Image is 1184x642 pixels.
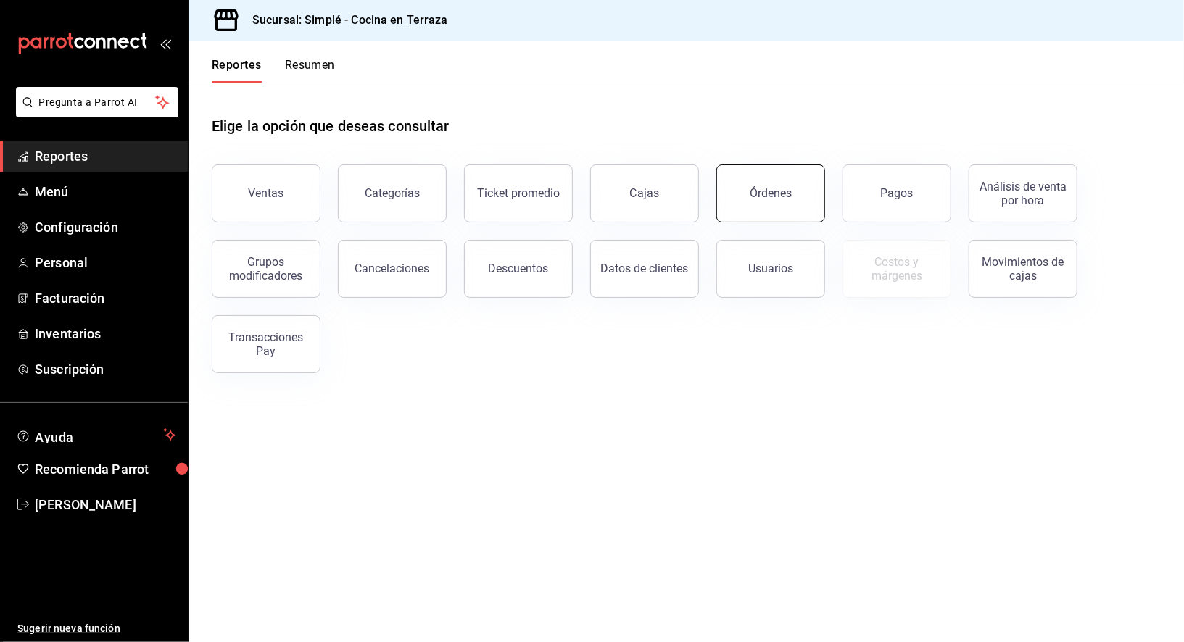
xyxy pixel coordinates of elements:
span: Menú [35,182,176,201]
div: Transacciones Pay [221,330,311,358]
button: Ventas [212,164,320,222]
button: Usuarios [716,240,825,298]
span: Reportes [35,146,176,166]
span: [PERSON_NAME] [35,495,176,514]
div: Cajas [630,185,660,202]
button: Órdenes [716,164,825,222]
div: Ticket promedio [477,186,560,200]
div: Datos de clientes [601,262,689,275]
button: Pregunta a Parrot AI [16,87,178,117]
button: Ticket promedio [464,164,573,222]
span: Ayuda [35,426,157,443]
button: Resumen [285,58,335,83]
button: Análisis de venta por hora [969,164,1077,222]
div: Cancelaciones [355,262,430,275]
span: Inventarios [35,324,176,343]
div: Costos y márgenes [852,255,942,283]
div: Grupos modificadores [221,255,311,283]
button: Categorías [338,164,447,222]
div: Usuarios [748,262,793,275]
div: Pagos [881,186,914,200]
span: Configuración [35,217,176,237]
button: Transacciones Pay [212,315,320,373]
button: Descuentos [464,240,573,298]
button: Reportes [212,58,262,83]
div: Movimientos de cajas [978,255,1068,283]
span: Sugerir nueva función [17,621,176,636]
button: Pagos [843,164,951,222]
h3: Sucursal: Simplé - Cocina en Terraza [241,12,448,29]
span: Pregunta a Parrot AI [39,95,156,110]
div: Órdenes [750,186,792,200]
div: Ventas [249,186,284,200]
span: Personal [35,253,176,272]
a: Cajas [590,164,699,222]
a: Pregunta a Parrot AI [10,105,178,120]
div: Categorías [365,186,420,200]
div: navigation tabs [212,58,335,83]
button: Cancelaciones [338,240,447,298]
button: Movimientos de cajas [969,240,1077,298]
span: Suscripción [35,359,176,379]
h1: Elige la opción que deseas consultar [212,115,450,137]
span: Facturación [35,288,176,308]
button: Grupos modificadores [212,240,320,298]
div: Descuentos [489,262,549,275]
span: Recomienda Parrot [35,459,176,479]
button: Contrata inventarios para ver este reporte [843,240,951,298]
div: Análisis de venta por hora [978,180,1068,207]
button: open_drawer_menu [160,38,171,49]
button: Datos de clientes [590,240,699,298]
